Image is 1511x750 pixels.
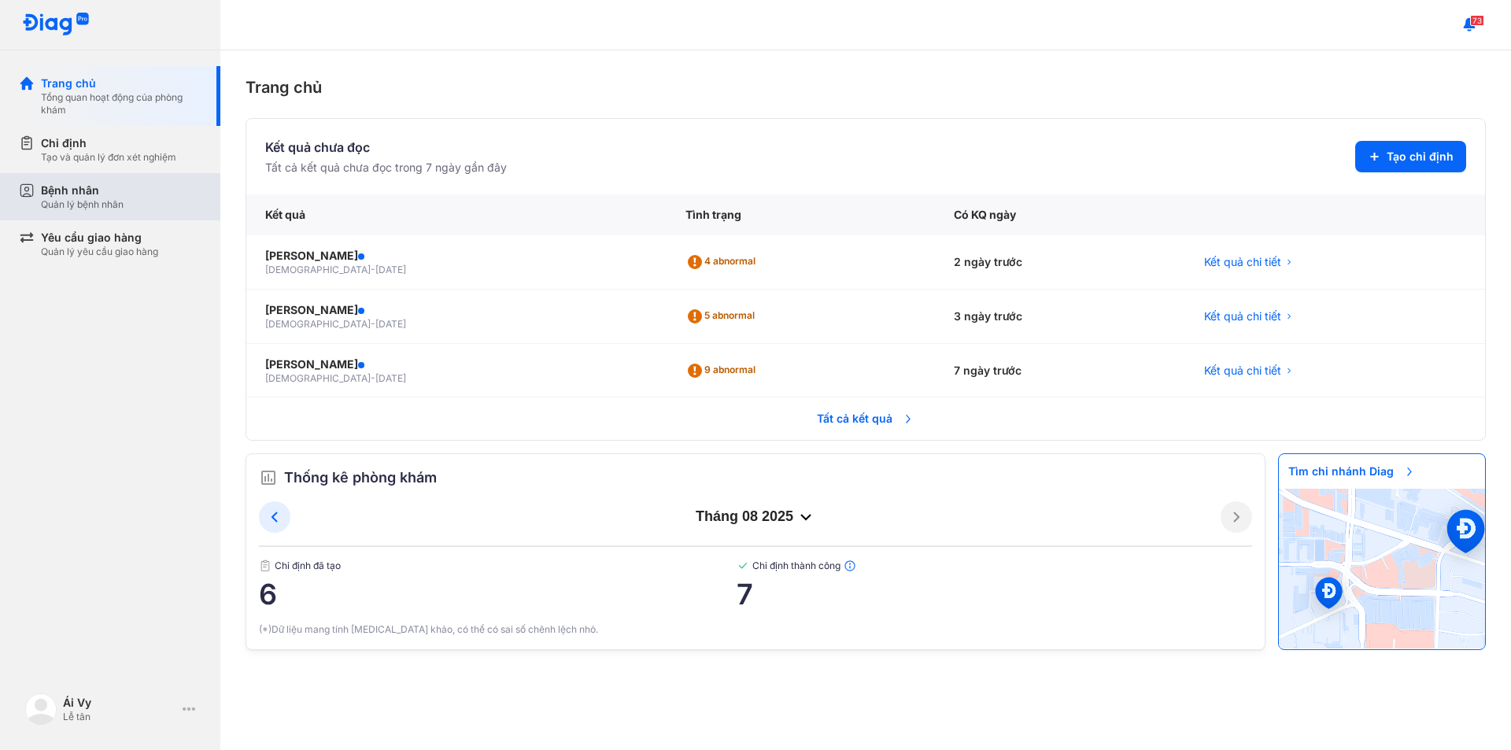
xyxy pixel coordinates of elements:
div: Trang chủ [246,76,1486,99]
img: logo [25,693,57,725]
span: - [371,318,375,330]
span: - [371,264,375,275]
span: Kết quả chi tiết [1204,254,1281,270]
span: [DATE] [375,318,406,330]
span: Thống kê phòng khám [284,467,437,489]
span: Kết quả chi tiết [1204,363,1281,379]
img: order.5a6da16c.svg [259,468,278,487]
div: 3 ngày trước [935,290,1185,344]
span: [DEMOGRAPHIC_DATA] [265,318,371,330]
span: [DATE] [375,372,406,384]
div: Bệnh nhân [41,183,124,198]
div: Tình trạng [667,194,935,235]
div: [PERSON_NAME] [265,357,648,372]
img: logo [22,13,90,37]
img: info.7e716105.svg [844,560,856,572]
div: Tất cả kết quả chưa đọc trong 7 ngày gần đây [265,160,507,175]
div: Tổng quan hoạt động của phòng khám [41,91,201,116]
span: [DEMOGRAPHIC_DATA] [265,372,371,384]
div: Kết quả [246,194,667,235]
span: 73 [1470,15,1484,26]
div: 5 abnormal [685,304,761,329]
div: 4 abnormal [685,249,762,275]
div: tháng 08 2025 [290,508,1221,526]
div: 2 ngày trước [935,235,1185,290]
div: Lễ tân [63,711,176,723]
span: Tất cả kết quả [807,401,924,436]
button: Tạo chỉ định [1355,141,1466,172]
div: Trang chủ [41,76,201,91]
span: Kết quả chi tiết [1204,308,1281,324]
span: [DATE] [375,264,406,275]
div: 7 ngày trước [935,344,1185,398]
div: 9 abnormal [685,358,762,383]
div: Tạo và quản lý đơn xét nghiệm [41,151,176,164]
span: 7 [737,578,1252,610]
div: [PERSON_NAME] [265,302,648,318]
div: [PERSON_NAME] [265,248,648,264]
span: Tạo chỉ định [1387,149,1454,164]
div: Quản lý bệnh nhân [41,198,124,211]
div: Kết quả chưa đọc [265,138,507,157]
span: [DEMOGRAPHIC_DATA] [265,264,371,275]
div: (*)Dữ liệu mang tính [MEDICAL_DATA] khảo, có thể có sai số chênh lệch nhỏ. [259,623,1252,637]
span: Chỉ định đã tạo [259,560,737,572]
img: checked-green.01cc79e0.svg [737,560,749,572]
span: - [371,372,375,384]
div: Chỉ định [41,135,176,151]
div: Quản lý yêu cầu giao hàng [41,246,158,258]
div: Có KQ ngày [935,194,1185,235]
span: 6 [259,578,737,610]
div: Ái Vy [63,695,176,711]
div: Yêu cầu giao hàng [41,230,158,246]
span: Chỉ định thành công [737,560,1252,572]
img: document.50c4cfd0.svg [259,560,272,572]
span: Tìm chi nhánh Diag [1279,454,1425,489]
